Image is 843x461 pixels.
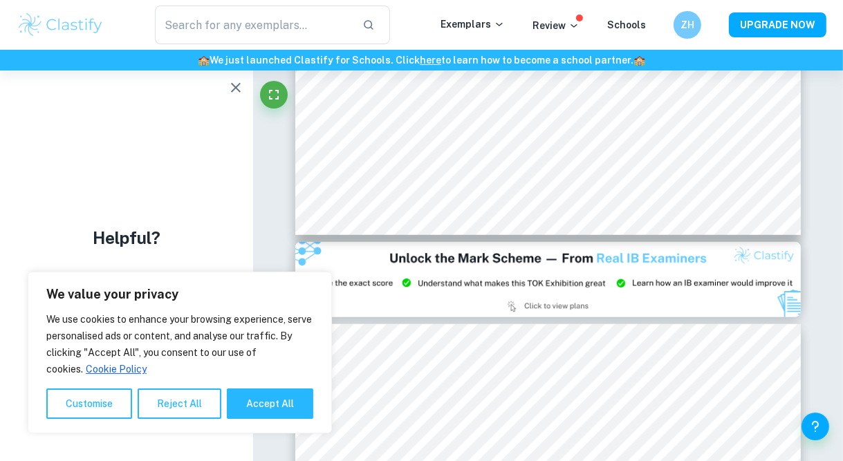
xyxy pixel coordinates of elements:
[17,11,104,39] img: Clastify logo
[46,388,132,419] button: Customise
[46,286,313,303] p: We value your privacy
[532,18,580,33] p: Review
[729,12,826,37] button: UPGRADE NOW
[93,225,160,250] h4: Helpful?
[198,55,210,66] span: 🏫
[85,363,147,375] a: Cookie Policy
[680,17,696,32] h6: ZH
[155,6,351,44] input: Search for any exemplars...
[227,388,313,419] button: Accept All
[802,413,829,440] button: Help and Feedback
[260,81,288,109] button: Fullscreen
[420,55,441,66] a: here
[674,11,701,39] button: ZH
[3,53,840,68] h6: We just launched Clastify for Schools. Click to learn how to become a school partner.
[607,19,646,30] a: Schools
[28,272,332,433] div: We value your privacy
[138,388,221,419] button: Reject All
[441,17,505,32] p: Exemplars
[295,242,801,318] img: Ad
[46,311,313,377] p: We use cookies to enhance your browsing experience, serve personalised ads or content, and analys...
[633,55,645,66] span: 🏫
